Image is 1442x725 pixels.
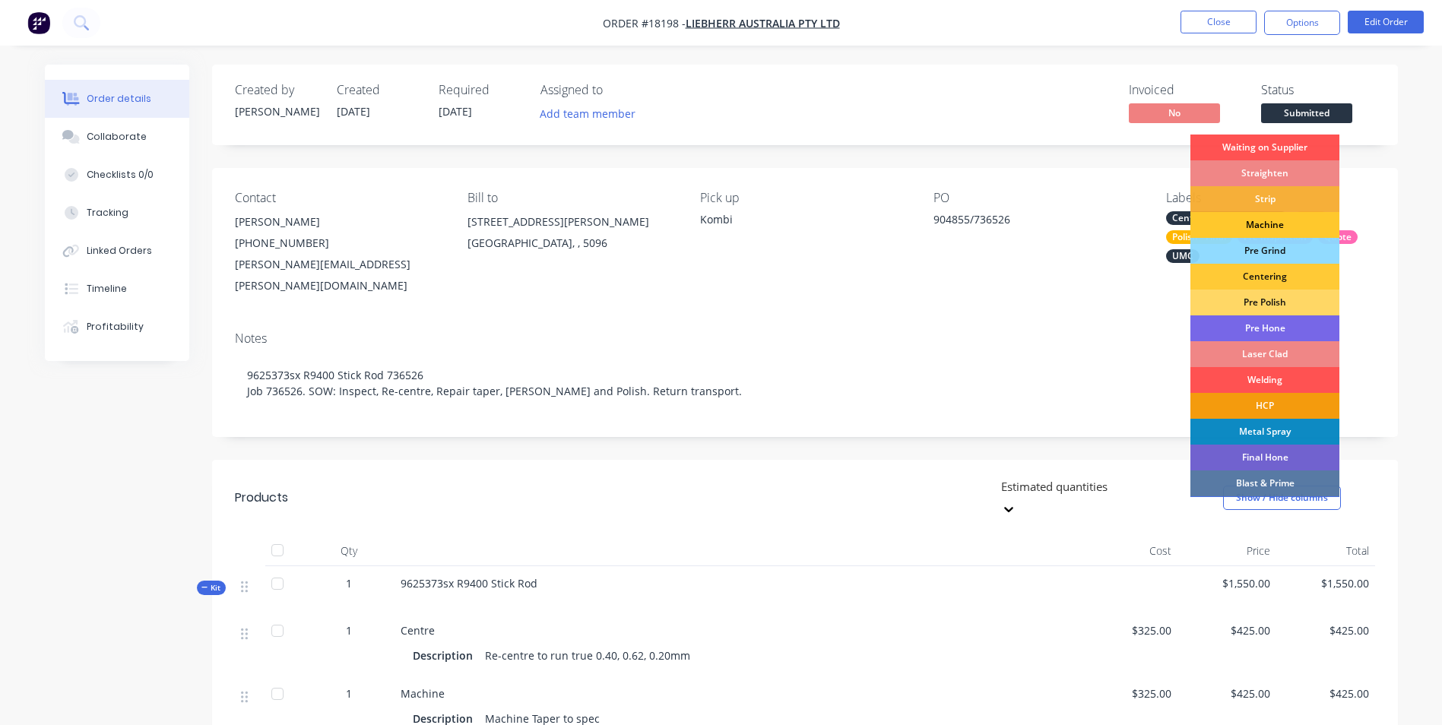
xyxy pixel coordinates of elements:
div: Status [1261,83,1375,97]
div: Qty [303,536,395,566]
div: Kombi [700,211,908,227]
div: [PERSON_NAME] [235,211,443,233]
button: Close [1181,11,1257,33]
span: 1 [346,685,352,701]
button: Add team member [540,103,644,124]
div: Laser Clad [1190,341,1339,367]
div: Straighten [1190,160,1339,186]
button: Show / Hide columns [1223,486,1341,510]
div: Total [1276,536,1375,566]
div: [PERSON_NAME] [235,103,319,119]
div: [PERSON_NAME][EMAIL_ADDRESS][PERSON_NAME][DOMAIN_NAME] [235,254,443,296]
span: Kit [201,582,221,594]
div: Waiting on Supplier [1190,135,1339,160]
div: Final Hone [1190,445,1339,470]
div: Centre - [PERSON_NAME] [1166,211,1288,225]
div: HCP [1190,393,1339,419]
button: Linked Orders [45,232,189,270]
div: Bill to [467,191,676,205]
div: [PHONE_NUMBER] [235,233,443,254]
div: Re-centre to run true 0.40, 0.62, 0.20mm [479,644,696,666]
span: $1,550.00 [1282,575,1369,591]
div: Machine [1190,212,1339,238]
div: Order details [87,92,151,106]
span: $1,550.00 [1184,575,1270,591]
span: 1 [346,575,352,591]
div: Assigned to [540,83,692,97]
div: [GEOGRAPHIC_DATA], , 5096 [467,233,676,254]
div: Description [413,644,479,666]
div: Pre Hone [1190,315,1339,341]
span: 9625373sx R9400 Stick Rod [401,576,537,590]
button: Edit Order [1348,11,1424,33]
div: [STREET_ADDRESS][PERSON_NAME] [467,211,676,233]
div: Checklists 0/0 [87,168,154,182]
div: Pick up [700,191,908,205]
div: Blast & Prime [1190,470,1339,496]
button: Profitability [45,308,189,346]
div: [PERSON_NAME][PHONE_NUMBER][PERSON_NAME][EMAIL_ADDRESS][PERSON_NAME][DOMAIN_NAME] [235,211,443,296]
span: No [1129,103,1220,122]
div: Pre Polish [1190,290,1339,315]
div: Profitability [87,320,144,334]
span: $425.00 [1184,685,1270,701]
div: Welding [1190,367,1339,393]
div: Centering [1190,264,1339,290]
div: Linked Orders [87,244,152,258]
button: Order details [45,80,189,118]
a: Liebherr Australia Pty Ltd [686,16,840,30]
span: $325.00 [1085,622,1171,638]
div: PO [933,191,1142,205]
span: [DATE] [337,104,370,119]
span: 1 [346,622,352,638]
div: Created [337,83,420,97]
div: Price [1177,536,1276,566]
div: Polish - Final [1166,230,1232,244]
div: 9625373sx R9400 Stick Rod 736526 Job 736526. SOW: Inspect, Re-centre, Repair taper, [PERSON_NAME]... [235,352,1375,414]
span: Submitted [1261,103,1352,122]
div: 904855/736526 [933,211,1123,233]
div: Created by [235,83,319,97]
div: Invoiced [1129,83,1243,97]
span: [DATE] [439,104,472,119]
span: $425.00 [1282,685,1369,701]
div: Collaborate [87,130,147,144]
button: Timeline [45,270,189,308]
div: Contact [235,191,443,205]
div: UMC [1166,249,1200,263]
button: Tracking [45,194,189,232]
div: Required [439,83,522,97]
div: Strip [1190,186,1339,212]
span: $425.00 [1184,622,1270,638]
div: Labels [1166,191,1374,205]
img: Factory [27,11,50,34]
span: $325.00 [1085,685,1171,701]
div: Metal Spray [1190,419,1339,445]
span: $425.00 [1282,622,1369,638]
span: Centre [401,623,435,638]
div: Timeline [87,282,127,296]
button: Checklists 0/0 [45,156,189,194]
div: Tracking [87,206,128,220]
button: Submitted [1261,103,1352,126]
button: Add team member [531,103,643,124]
div: Notes [235,331,1375,346]
button: Collaborate [45,118,189,156]
div: Pre Grind [1190,238,1339,264]
button: Kit [197,581,226,595]
div: Products [235,489,288,507]
span: Order #18198 - [603,16,686,30]
div: Final Grind [1190,496,1339,522]
button: Options [1264,11,1340,35]
span: Machine [401,686,445,701]
div: Cost [1079,536,1177,566]
div: [STREET_ADDRESS][PERSON_NAME][GEOGRAPHIC_DATA], , 5096 [467,211,676,260]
